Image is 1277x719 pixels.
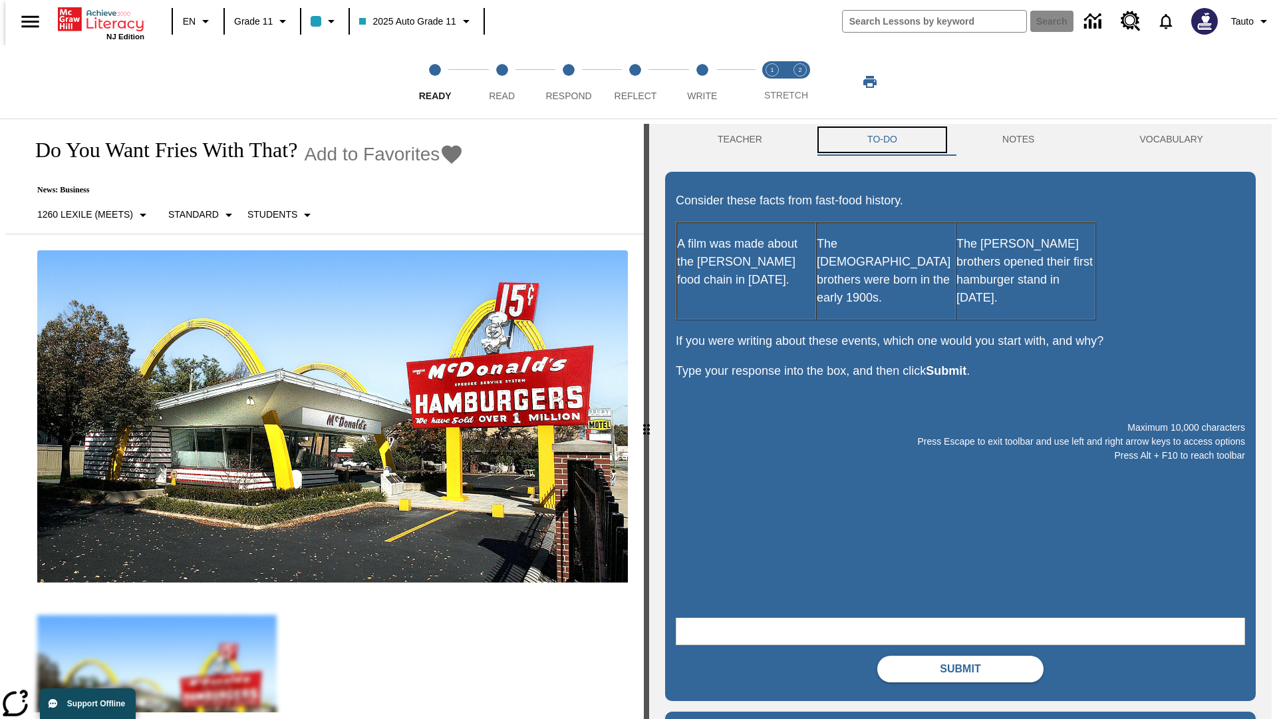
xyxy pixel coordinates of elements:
[304,142,464,166] button: Add to Favorites - Do You Want Fries With That?
[37,208,133,222] p: 1260 Lexile (Meets)
[1149,4,1183,39] a: Notifications
[489,91,515,101] span: Read
[396,45,474,119] button: Ready step 1 of 5
[530,45,607,119] button: Respond step 3 of 5
[40,688,136,719] button: Support Offline
[926,364,966,377] strong: Submit
[67,699,125,708] span: Support Offline
[950,124,1087,156] button: NOTES
[11,2,50,41] button: Open side menu
[753,45,791,119] button: Stretch Read step 1 of 2
[304,144,440,165] span: Add to Favorites
[644,124,649,719] div: Press Enter or Spacebar and then press right and left arrow keys to move the slider
[1087,124,1256,156] button: VOCABULARY
[234,15,273,29] span: Grade 11
[687,91,717,101] span: Write
[1226,9,1277,33] button: Profile/Settings
[676,332,1245,350] p: If you were writing about these events, which one would you start with, and why?
[770,67,774,73] text: 1
[676,362,1245,380] p: Type your response into the box, and then click .
[677,235,815,289] p: A film was made about the [PERSON_NAME] food chain in [DATE].
[815,124,950,156] button: TO-DO
[676,449,1245,463] p: Press Alt + F10 to reach toolbar
[1113,3,1149,39] a: Resource Center, Will open in new tab
[32,203,156,227] button: Select Lexile, 1260 Lexile (Meets)
[597,45,674,119] button: Reflect step 4 of 5
[229,9,296,33] button: Grade: Grade 11, Select a grade
[649,124,1272,719] div: activity
[1183,4,1226,39] button: Select a new avatar
[359,15,456,29] span: 2025 Auto Grade 11
[664,45,741,119] button: Write step 5 of 5
[877,656,1044,682] button: Submit
[242,203,321,227] button: Select Student
[615,91,657,101] span: Reflect
[1076,3,1113,40] a: Data Center
[545,91,591,101] span: Respond
[676,192,1245,210] p: Consider these facts from fast-food history.
[21,185,464,195] p: News: Business
[676,421,1245,435] p: Maximum 10,000 characters
[305,9,345,33] button: Class color is light blue. Change class color
[956,235,1095,307] p: The [PERSON_NAME] brothers opened their first hamburger stand in [DATE].
[1191,8,1218,35] img: Avatar
[798,67,801,73] text: 2
[163,203,242,227] button: Scaffolds, Standard
[354,9,479,33] button: Class: 2025 Auto Grade 11, Select your class
[781,45,819,119] button: Stretch Respond step 2 of 2
[676,435,1245,449] p: Press Escape to exit toolbar and use left and right arrow keys to access options
[764,90,808,101] span: STRETCH
[463,45,540,119] button: Read step 2 of 5
[1231,15,1254,29] span: Tauto
[665,124,1256,156] div: Instructional Panel Tabs
[106,33,144,41] span: NJ Edition
[843,11,1026,32] input: search field
[247,208,297,222] p: Students
[849,70,891,94] button: Print
[5,124,644,712] div: reading
[177,9,219,33] button: Language: EN, Select a language
[168,208,219,222] p: Standard
[5,11,194,23] body: Maximum 10,000 characters Press Escape to exit toolbar and use left and right arrow keys to acces...
[419,91,452,101] span: Ready
[183,15,196,29] span: EN
[21,138,297,162] h1: Do You Want Fries With That?
[37,250,628,583] img: One of the first McDonald's stores, with the iconic red sign and golden arches.
[817,235,955,307] p: The [DEMOGRAPHIC_DATA] brothers were born in the early 1900s.
[58,5,144,41] div: Home
[665,124,815,156] button: Teacher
